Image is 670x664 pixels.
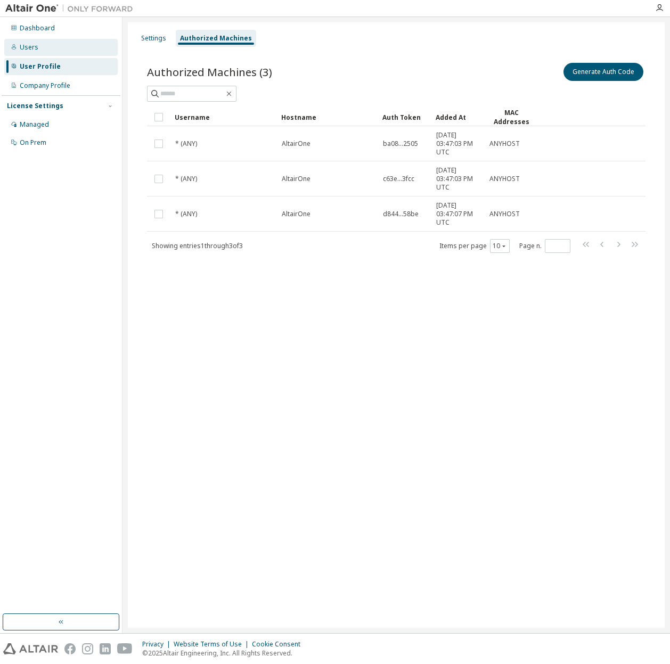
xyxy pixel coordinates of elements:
div: Authorized Machines [180,34,252,43]
div: Added At [436,109,480,126]
div: Privacy [142,640,174,649]
span: AltairOne [282,210,311,218]
p: © 2025 Altair Engineering, Inc. All Rights Reserved. [142,649,307,658]
div: Users [20,43,38,52]
span: [DATE] 03:47:07 PM UTC [436,201,480,227]
span: [DATE] 03:47:03 PM UTC [436,131,480,157]
img: instagram.svg [82,643,93,654]
div: Auth Token [382,109,427,126]
span: AltairOne [282,140,311,148]
span: Page n. [519,239,570,253]
span: Showing entries 1 through 3 of 3 [152,241,243,250]
span: * (ANY) [175,140,197,148]
div: Username [175,109,273,126]
button: 10 [493,242,507,250]
span: * (ANY) [175,210,197,218]
span: ANYHOST [489,210,520,218]
div: Dashboard [20,24,55,32]
div: Cookie Consent [252,640,307,649]
img: altair_logo.svg [3,643,58,654]
div: Website Terms of Use [174,640,252,649]
span: ANYHOST [489,175,520,183]
button: Generate Auth Code [563,63,643,81]
div: User Profile [20,62,61,71]
span: Authorized Machines (3) [147,64,272,79]
span: [DATE] 03:47:03 PM UTC [436,166,480,192]
img: facebook.svg [64,643,76,654]
span: c63e...3fcc [383,175,414,183]
span: d844...58be [383,210,419,218]
div: License Settings [7,102,63,110]
span: * (ANY) [175,175,197,183]
div: Managed [20,120,49,129]
div: On Prem [20,138,46,147]
div: Hostname [281,109,374,126]
img: youtube.svg [117,643,133,654]
span: Items per page [439,239,510,253]
div: Company Profile [20,81,70,90]
span: ANYHOST [489,140,520,148]
div: Settings [141,34,166,43]
div: MAC Addresses [489,108,534,126]
span: AltairOne [282,175,311,183]
img: Altair One [5,3,138,14]
span: ba08...2505 [383,140,418,148]
img: linkedin.svg [100,643,111,654]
